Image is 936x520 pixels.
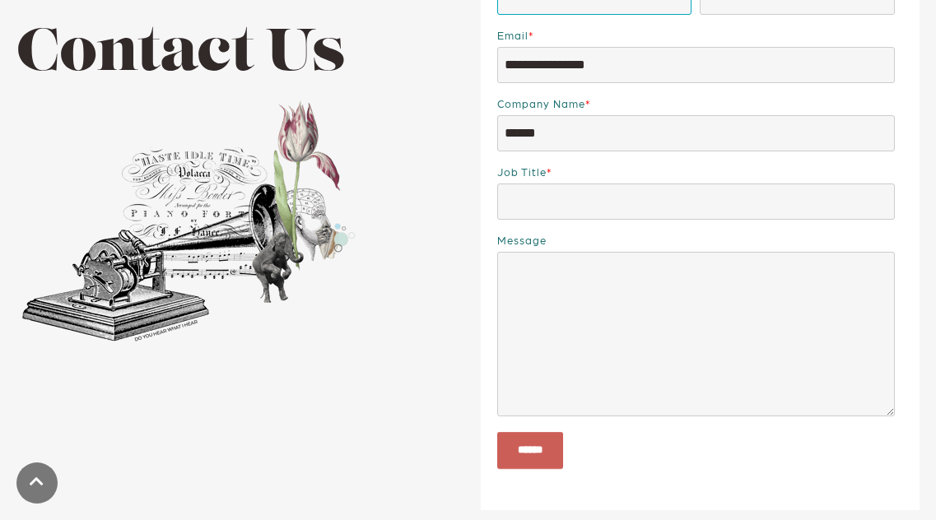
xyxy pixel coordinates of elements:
span: Message [497,234,547,246]
span: Company name [497,97,585,109]
h1: Contact Us [16,23,455,88]
img: Collage of phonograph, flowers, and elephant and a hand [16,95,358,348]
span: Email [497,29,529,41]
span: Job Title [497,165,547,178]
